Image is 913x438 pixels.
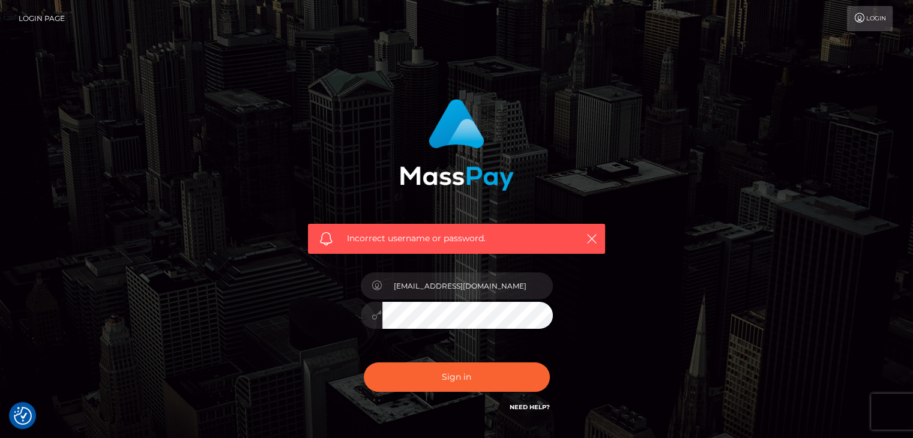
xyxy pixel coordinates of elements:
[400,99,514,191] img: MassPay Login
[19,6,65,31] a: Login Page
[847,6,893,31] a: Login
[382,272,553,299] input: Username...
[347,232,566,245] span: Incorrect username or password.
[14,407,32,425] img: Revisit consent button
[510,403,550,411] a: Need Help?
[14,407,32,425] button: Consent Preferences
[364,362,550,392] button: Sign in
